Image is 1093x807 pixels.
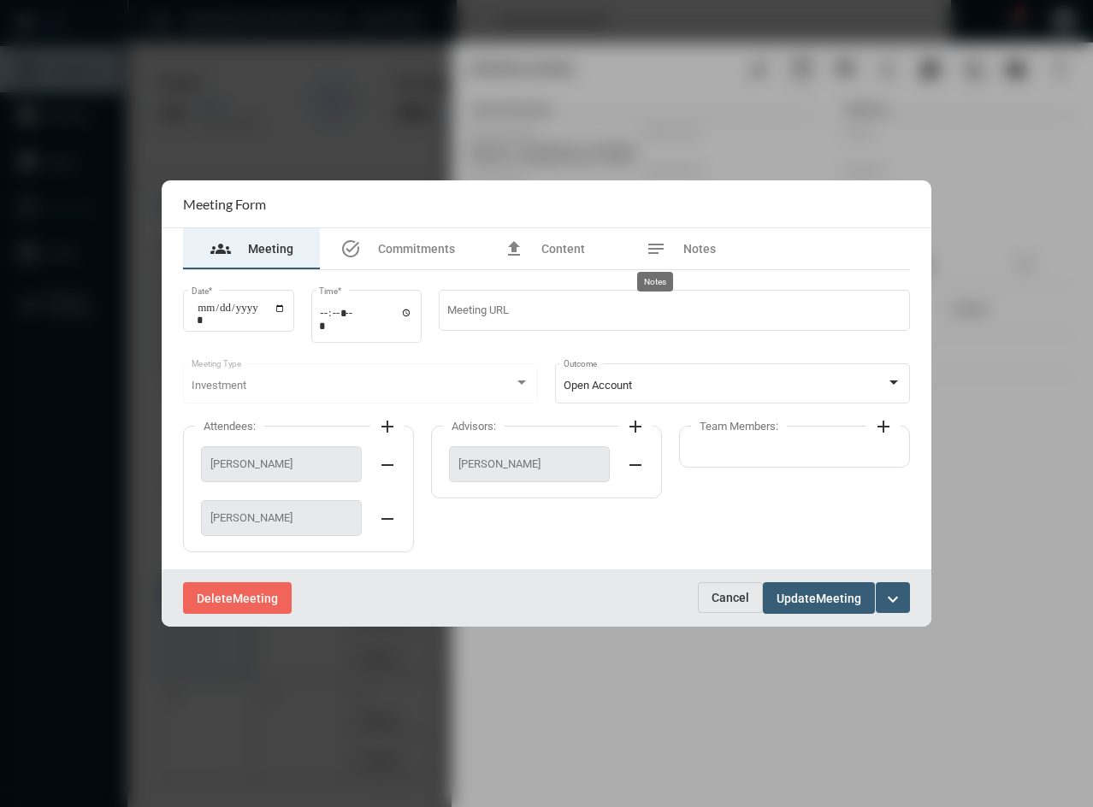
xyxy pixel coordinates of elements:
span: Meeting [248,242,293,256]
mat-icon: remove [625,455,646,475]
span: Commitments [378,242,455,256]
mat-icon: add [873,416,894,437]
label: Team Members: [691,420,787,433]
span: [PERSON_NAME] [210,457,352,470]
button: UpdateMeeting [763,582,875,614]
mat-icon: add [625,416,646,437]
label: Attendees: [195,420,264,433]
span: Update [777,592,816,605]
button: DeleteMeeting [183,582,292,614]
mat-icon: groups [210,239,231,259]
mat-icon: expand_more [883,589,903,610]
span: [PERSON_NAME] [210,511,352,524]
span: Cancel [712,591,749,604]
span: Open Account [564,379,632,392]
mat-icon: task_alt [340,239,361,259]
label: Advisors: [443,420,505,433]
span: Content [541,242,585,256]
mat-icon: remove [377,509,398,529]
mat-icon: remove [377,455,398,475]
span: Notes [683,242,716,256]
span: Meeting [816,592,861,605]
span: Delete [197,592,233,605]
mat-icon: notes [646,239,666,259]
span: Investment [192,379,246,392]
mat-icon: file_upload [504,239,524,259]
span: Meeting [233,592,278,605]
h2: Meeting Form [183,196,266,212]
mat-icon: add [377,416,398,437]
div: Notes [637,272,673,292]
button: Cancel [698,582,763,613]
span: [PERSON_NAME] [458,457,600,470]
